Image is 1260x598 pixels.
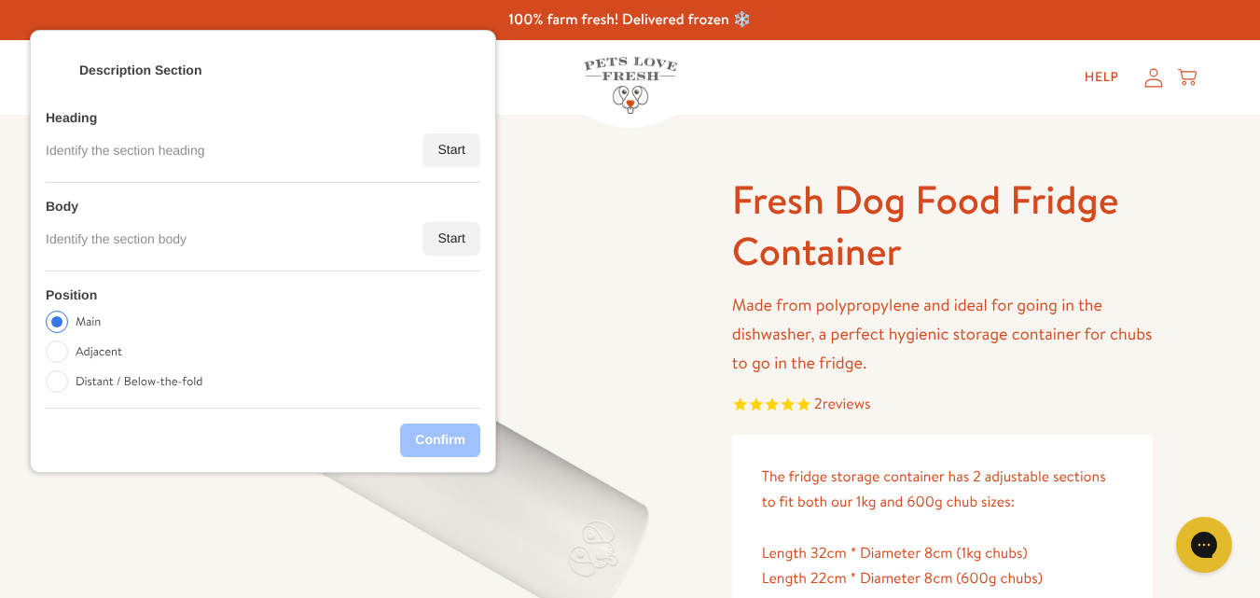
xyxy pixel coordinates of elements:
[732,174,1153,276] h1: Fresh Dog Food Fridge Container
[76,311,101,333] label: Main
[76,370,202,393] label: Distant / Below-the-fold
[823,394,871,414] span: reviews
[732,392,1153,420] span: Rated 5.0 out of 5 stars 2 reviews
[422,222,480,256] div: Start
[76,341,122,363] label: Adjacent
[584,57,677,114] img: Pets Love Fresh
[1167,510,1241,579] iframe: Gorgias live chat messenger
[762,465,1123,591] p: The fridge storage container has 2 adjustable sections to fit both our 1kg and 600g chub sizes: L...
[422,133,480,167] div: Start
[46,109,97,126] div: Heading
[814,394,871,414] span: 2 reviews
[400,424,480,457] div: Confirm
[732,291,1153,377] p: Made from polypropylene and ideal for going in the dishwasher, a perfect hygienic storage contain...
[46,230,187,247] div: Identify the section body
[46,142,204,159] div: Identify the section heading
[46,57,64,83] div: <
[46,198,78,215] div: Body
[46,286,97,303] div: Position
[79,62,201,78] div: Description Section
[1070,59,1134,96] a: Help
